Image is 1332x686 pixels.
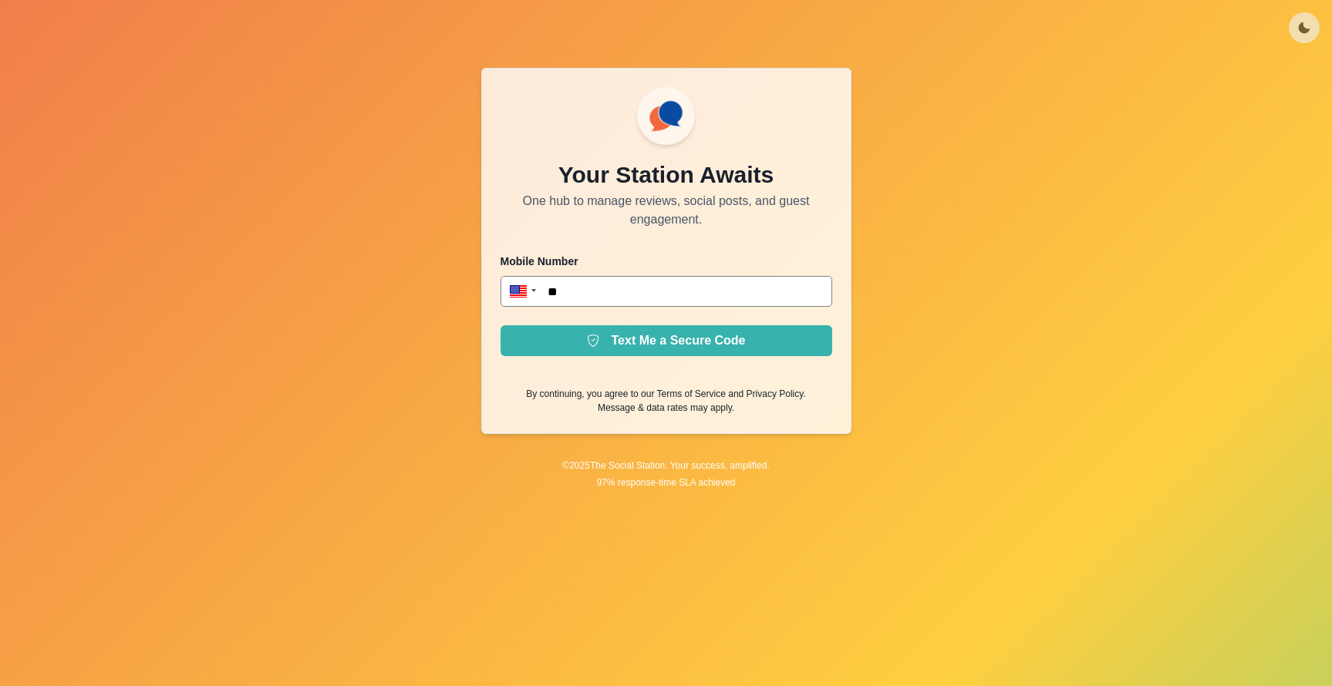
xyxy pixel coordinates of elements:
[1289,12,1320,43] button: Toggle Mode
[526,387,805,401] p: By continuing, you agree to our and .
[747,388,804,399] a: Privacy Policy
[501,325,832,356] button: Text Me a Secure Code
[501,254,832,270] p: Mobile Number
[598,401,734,415] p: Message & data rates may apply.
[643,93,689,139] img: ssLogoSVG.f144a2481ffb055bcdd00c89108cbcb7.svg
[501,276,541,307] div: United States: + 1
[501,192,832,229] p: One hub to manage reviews, social posts, and guest engagement.
[558,157,774,192] p: Your Station Awaits
[657,388,726,399] a: Terms of Service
